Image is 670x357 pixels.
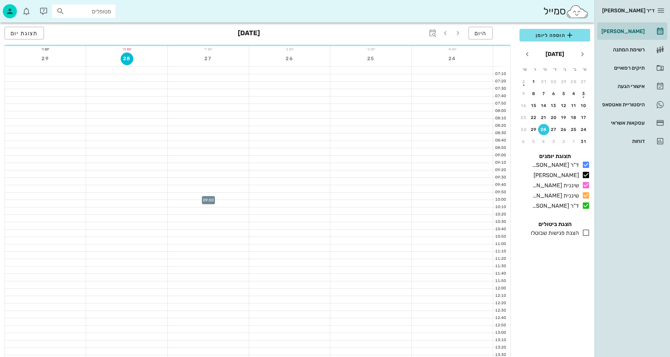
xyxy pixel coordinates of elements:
[538,79,549,84] div: 31
[518,139,529,144] div: 6
[365,56,377,62] span: 25
[597,133,667,150] a: דוחות
[578,139,589,144] div: 31
[493,322,508,328] div: 12:50
[543,4,589,19] div: סמייל
[528,88,540,99] button: 8
[543,47,567,61] button: [DATE]
[558,124,569,135] button: 26
[529,181,579,190] div: שיננית [PERSON_NAME]
[528,124,540,135] button: 29
[548,79,560,84] div: 30
[11,30,38,37] span: תצוגת יום
[576,48,589,61] button: חודש שעבר
[474,30,487,37] span: היום
[121,52,133,65] button: 28
[518,127,529,132] div: 30
[578,100,589,111] button: 10
[493,219,508,225] div: 10:30
[548,139,560,144] div: 3
[530,63,539,75] th: ו׳
[493,345,508,351] div: 13:20
[570,63,579,75] th: ב׳
[550,63,559,75] th: ד׳
[21,6,25,10] span: תג
[558,112,569,123] button: 19
[597,96,667,113] a: היסטוריית וואטסאפ
[446,52,459,65] button: 24
[493,145,508,151] div: 08:50
[538,88,549,99] button: 7
[578,127,589,132] div: 24
[548,115,560,120] div: 20
[538,76,549,87] button: 31
[600,120,645,126] div: עסקאות אשראי
[493,286,508,292] div: 12:00
[538,115,549,120] div: 21
[202,52,215,65] button: 27
[493,337,508,343] div: 13:10
[493,86,508,92] div: 07:30
[518,88,529,99] button: 9
[493,152,508,158] div: 09:00
[493,197,508,203] div: 10:00
[518,79,529,84] div: 2
[468,27,493,39] button: היום
[600,29,645,34] div: [PERSON_NAME]
[529,161,579,169] div: ד"ר [PERSON_NAME]
[493,263,508,269] div: 11:30
[529,202,579,210] div: ד"ר [PERSON_NAME]
[568,127,580,132] div: 25
[5,27,44,39] button: תצוגת יום
[548,124,560,135] button: 27
[446,56,459,62] span: 24
[558,88,569,99] button: 5
[528,79,540,84] div: 1
[538,124,549,135] button: 28
[558,91,569,96] div: 5
[493,256,508,262] div: 11:20
[600,65,645,71] div: תיקים רפואיים
[578,115,589,120] div: 17
[578,88,589,99] button: 3
[538,100,549,111] button: 14
[558,115,569,120] div: 19
[493,182,508,188] div: 09:40
[568,100,580,111] button: 11
[528,112,540,123] button: 22
[568,103,580,108] div: 11
[493,300,508,306] div: 12:20
[548,127,560,132] div: 27
[568,79,580,84] div: 28
[518,124,529,135] button: 30
[412,45,493,52] div: יום א׳
[518,115,529,120] div: 23
[493,175,508,181] div: 09:30
[538,139,549,144] div: 4
[493,234,508,240] div: 10:50
[86,45,167,52] div: יום ה׳
[558,136,569,147] button: 2
[493,241,508,247] div: 11:00
[518,76,529,87] button: 2
[493,204,508,210] div: 10:10
[602,7,655,14] span: ד״ר [PERSON_NAME]
[578,76,589,87] button: 27
[39,56,52,62] span: 29
[493,167,508,173] div: 09:20
[528,76,540,87] button: 1
[597,78,667,95] a: אישורי הגעה
[558,100,569,111] button: 12
[529,192,579,200] div: שיננית [PERSON_NAME]
[528,127,540,132] div: 29
[578,112,589,123] button: 17
[493,212,508,218] div: 10:20
[283,52,296,65] button: 26
[493,278,508,284] div: 11:50
[578,91,589,96] div: 3
[520,63,529,75] th: ש׳
[528,100,540,111] button: 15
[597,60,667,76] a: תיקים רפואיים
[493,79,508,84] div: 07:20
[597,114,667,131] a: עסקאות אשראי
